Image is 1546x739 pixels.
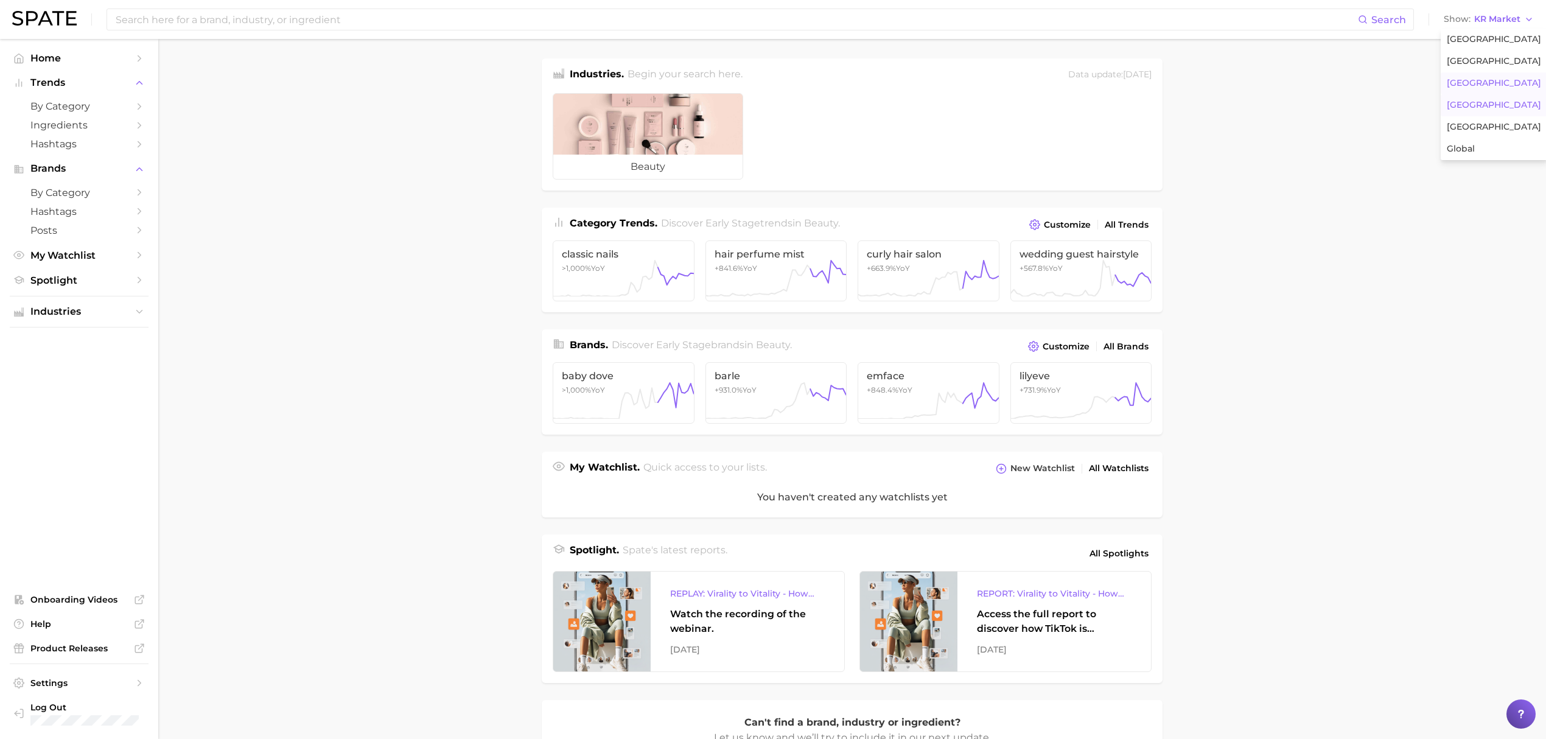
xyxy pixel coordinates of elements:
span: >1,000% [562,385,591,394]
button: Customize [1026,216,1094,233]
span: Industries [30,306,128,317]
span: beauty [804,217,838,229]
span: Brands [30,163,128,174]
a: My Watchlist [10,246,149,265]
h1: Industries. [570,67,624,83]
a: hair perfume mist+841.6%YoY [705,240,847,301]
span: Home [30,52,128,64]
span: Brands . [570,339,608,351]
button: New Watchlist [993,460,1078,477]
span: barle [715,370,838,382]
a: All Trends [1102,217,1152,233]
span: Spotlight [30,275,128,286]
a: Settings [10,674,149,692]
span: Trends [30,77,128,88]
button: ShowKR Market [1441,12,1537,27]
span: beauty [553,155,743,179]
h1: My Watchlist. [570,460,640,477]
div: REPORT: Virality to Vitality - How TikTok is Driving Wellness Discovery [977,586,1132,601]
a: Home [10,49,149,68]
a: wedding guest hairstyle+567.8%YoY [1010,240,1152,301]
a: Hashtags [10,202,149,221]
span: All Watchlists [1089,463,1149,474]
span: by Category [30,100,128,112]
span: YoY [562,264,605,273]
div: You haven't created any watchlists yet [542,477,1163,517]
a: baby dove>1,000%YoY [553,362,694,423]
span: Discover Early Stage brands in . [612,339,792,351]
span: classic nails [562,248,685,260]
span: My Watchlist [30,250,128,261]
a: lilyeve+731.9%YoY [1010,362,1152,423]
a: All Brands [1100,338,1152,355]
span: +663.9% YoY [867,264,910,273]
span: [GEOGRAPHIC_DATA] [1447,100,1541,110]
div: Data update: [DATE] [1068,67,1152,83]
img: SPATE [12,11,77,26]
button: Trends [10,74,149,92]
div: Watch the recording of the webinar. [670,607,825,636]
span: [GEOGRAPHIC_DATA] [1447,56,1541,66]
span: beauty [756,339,790,351]
a: emface+848.4%YoY [858,362,999,423]
a: curly hair salon+663.9%YoY [858,240,999,301]
span: wedding guest hairstyle [1020,248,1143,260]
span: Onboarding Videos [30,594,128,605]
h2: Quick access to your lists. [643,460,767,477]
span: Product Releases [30,643,128,654]
a: by Category [10,183,149,202]
div: Access the full report to discover how TikTok is reshaping the wellness landscape, from product d... [977,607,1132,636]
a: Log out. Currently logged in with e-mail katieramell@metagenics.com. [10,698,149,729]
h1: Spotlight. [570,543,619,564]
span: Log Out [30,702,158,713]
a: Help [10,615,149,633]
a: Product Releases [10,639,149,657]
span: Ingredients [30,119,128,131]
span: baby dove [562,370,685,382]
span: Hashtags [30,206,128,217]
div: REPLAY: Virality to Vitality - How TikTok is Driving Wellness Discovery [670,586,825,601]
span: Search [1371,14,1406,26]
span: emface [867,370,990,382]
span: All Trends [1105,220,1149,230]
span: Settings [30,678,128,688]
span: [GEOGRAPHIC_DATA] [1447,34,1541,44]
span: Help [30,618,128,629]
span: lilyeve [1020,370,1143,382]
span: New Watchlist [1010,463,1075,474]
span: hair perfume mist [715,248,838,260]
input: Search here for a brand, industry, or ingredient [114,9,1358,30]
h2: Spate's latest reports. [623,543,727,564]
span: Posts [30,225,128,236]
span: +841.6% YoY [715,264,757,273]
a: barle+931.0%YoY [705,362,847,423]
span: Hashtags [30,138,128,150]
span: Show [1444,16,1471,23]
span: KR Market [1474,16,1520,23]
span: Customize [1044,220,1091,230]
span: +931.0% YoY [715,385,757,394]
span: Customize [1043,341,1090,352]
span: [GEOGRAPHIC_DATA] [1447,78,1541,88]
span: All Spotlights [1090,546,1149,561]
button: Industries [10,303,149,321]
a: All Watchlists [1086,460,1152,477]
span: +567.8% YoY [1020,264,1063,273]
span: +731.9% YoY [1020,385,1061,394]
button: Customize [1025,338,1093,355]
a: All Spotlights [1086,543,1152,564]
span: YoY [562,385,605,394]
span: [GEOGRAPHIC_DATA] [1447,122,1541,132]
span: by Category [30,187,128,198]
a: Ingredients [10,116,149,135]
a: REPLAY: Virality to Vitality - How TikTok is Driving Wellness DiscoveryWatch the recording of the... [553,571,845,672]
a: Posts [10,221,149,240]
a: REPORT: Virality to Vitality - How TikTok is Driving Wellness DiscoveryAccess the full report to ... [859,571,1152,672]
span: curly hair salon [867,248,990,260]
a: Hashtags [10,135,149,153]
h2: Begin your search here. [628,67,743,83]
a: beauty [553,93,743,180]
p: Can't find a brand, industry or ingredient? [712,715,992,730]
div: [DATE] [977,642,1132,657]
span: Discover Early Stage trends in . [661,217,840,229]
